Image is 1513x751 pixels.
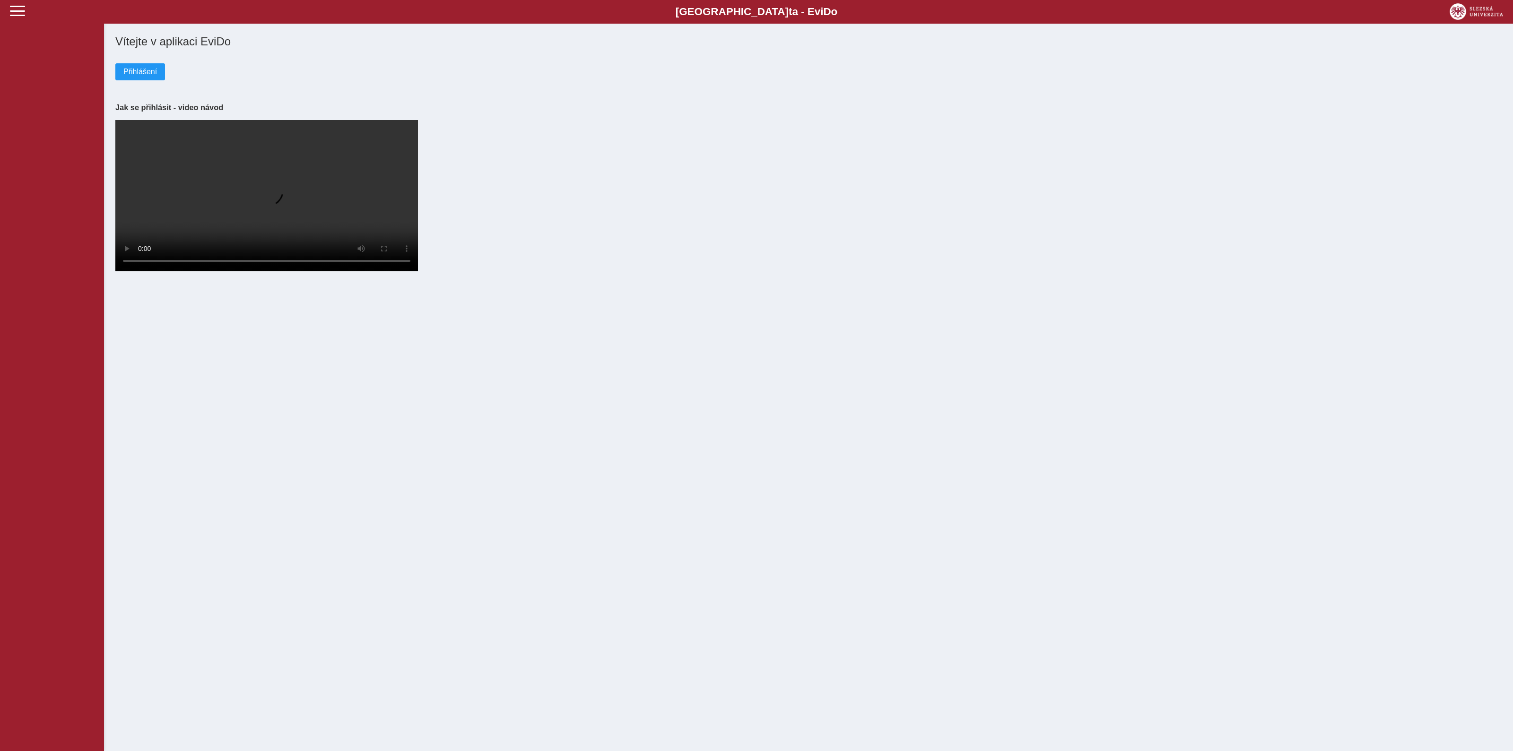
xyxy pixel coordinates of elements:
span: o [831,6,838,17]
span: D [823,6,831,17]
button: Přihlášení [115,63,165,80]
h1: Vítejte v aplikaci EviDo [115,35,1502,48]
span: t [789,6,792,17]
img: logo_web_su.png [1450,3,1503,20]
b: [GEOGRAPHIC_DATA] a - Evi [28,6,1485,18]
video: Your browser does not support the video tag. [115,120,418,271]
h3: Jak se přihlásit - video návod [115,103,1502,112]
span: Přihlášení [123,68,157,76]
